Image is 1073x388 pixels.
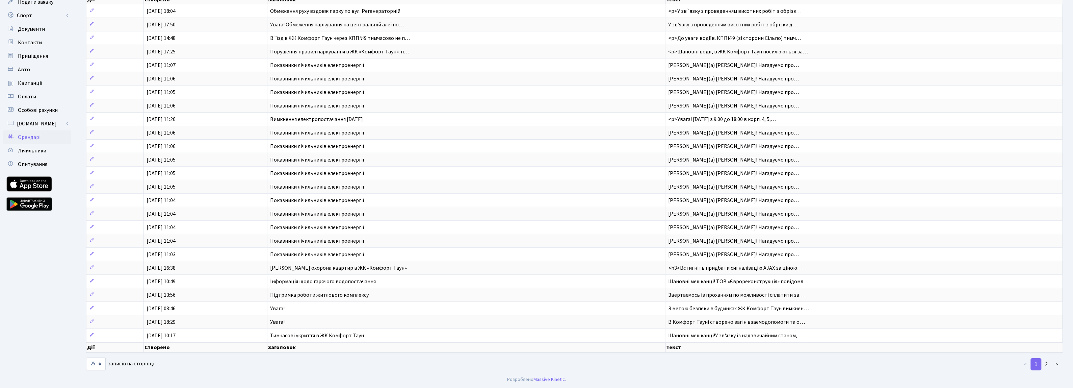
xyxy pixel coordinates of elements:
span: Показники лічильників електроенергії [270,197,364,204]
a: [DOMAIN_NAME] [3,117,71,130]
a: > [1052,358,1063,370]
a: Особові рахунки [3,103,71,117]
a: Контакти [3,36,71,49]
span: Особові рахунки [18,106,58,114]
span: Показники лічильників електроенергії [270,75,364,82]
span: [DATE] 11:26 [147,116,176,123]
span: Показники лічильників електроенергії [270,102,364,110]
span: [DATE] 13:56 [147,291,176,299]
a: Квитанції [3,76,71,90]
th: Дії [86,342,144,353]
span: [DATE] 11:06 [147,102,176,110]
a: Оплати [3,90,71,103]
label: записів на сторінці [86,358,154,370]
span: [DATE] 17:25 [147,48,176,55]
span: [PERSON_NAME](а) [PERSON_NAME]! Нагадуємо про… [668,170,799,177]
span: [DATE] 16:38 [147,264,176,272]
span: [DATE] 11:04 [147,197,176,204]
span: [DATE] 11:06 [147,75,176,82]
span: Авто [18,66,30,73]
span: Показники лічильників електроенергії [270,89,364,96]
span: [DATE] 10:17 [147,332,176,339]
span: Тимчасові укриття в ЖК Комфорт Таун [270,332,364,339]
span: [DATE] 11:05 [147,183,176,191]
th: Текст [666,342,1063,353]
span: Квитанції [18,79,43,87]
span: [PERSON_NAME](а) [PERSON_NAME]! Нагадуємо про… [668,62,799,69]
span: Показники лічильників електроенергії [270,129,364,137]
a: 2 [1041,358,1052,370]
span: Шановні мешканці!У зв'язку із надзвичайним станом,… [668,332,803,339]
span: [DATE] 08:46 [147,305,176,312]
a: Авто [3,63,71,76]
a: Лічильники [3,144,71,157]
span: [DATE] 10:49 [147,278,176,285]
span: [PERSON_NAME](а) [PERSON_NAME]! Нагадуємо про… [668,224,799,231]
span: [PERSON_NAME](а) [PERSON_NAME]! Нагадуємо про… [668,75,799,82]
span: Порушення правил паркування в ЖК «Комфорт Таун»: п… [270,48,409,55]
span: Показники лічильників електроенергії [270,224,364,231]
span: [PERSON_NAME](а) [PERSON_NAME]! Нагадуємо про… [668,237,799,245]
span: У звʼязку з проведенням висотних робіт з обрізки д… [668,21,798,28]
span: <p>Шановні водії, в ЖК Комфорт Таун посилюються за… [668,48,808,55]
span: [DATE] 11:04 [147,224,176,231]
span: [PERSON_NAME] охорона квартир в ЖК «Комфорт Таун» [270,264,407,272]
div: Розроблено . [507,376,566,383]
th: Створено [144,342,267,353]
span: Показники лічильників електроенергії [270,183,364,191]
span: [DATE] 17:50 [147,21,176,28]
span: [PERSON_NAME](а) [PERSON_NAME]! Нагадуємо про… [668,210,799,218]
span: <h3>Встигніть придбати сигналізацію AJAX за ціною… [668,264,803,272]
span: В`їзд в ЖК Комфорт Таун через КПП№9 тимчасово не п… [270,34,410,42]
span: Показники лічильників електроенергії [270,170,364,177]
span: З метою безпеки в будинках ЖК Комфорт Таун вимкнен… [668,305,809,312]
span: <p>У зв`язку з проведенням висотних робіт з обрізк… [668,7,802,15]
span: Звертаємось із проханням по можливості сплатити за… [668,291,805,299]
span: Підтримка роботи житлового комплексу [270,291,369,299]
span: [DATE] 11:06 [147,143,176,150]
a: Приміщення [3,49,71,63]
span: [PERSON_NAME](а) [PERSON_NAME]! Нагадуємо про… [668,143,799,150]
span: Вимкнення електропостачання [DATE] [270,116,363,123]
a: Спорт [3,9,71,22]
span: [PERSON_NAME](а) [PERSON_NAME]! Нагадуємо про… [668,156,799,164]
span: Лічильники [18,147,46,154]
span: Показники лічильників електроенергії [270,143,364,150]
span: Увага! Обмеження паркування на центральній алеї по… [270,21,404,28]
span: [PERSON_NAME](а) [PERSON_NAME]! Нагадуємо про… [668,89,799,96]
a: Орендарі [3,130,71,144]
span: [DATE] 11:07 [147,62,176,69]
span: [PERSON_NAME](а) [PERSON_NAME]! Нагадуємо про… [668,197,799,204]
span: В Комфорт Тауні створено загін взаємодопомоги та о… [668,318,805,326]
a: Документи [3,22,71,36]
span: [DATE] 18:04 [147,7,176,15]
span: <p>Увага! [DATE] з 9:00 до 18:00 в корп. 4, 5,… [668,116,776,123]
a: Опитування [3,157,71,171]
span: Показники лічильників електроенергії [270,251,364,258]
span: [PERSON_NAME](а) [PERSON_NAME]! Нагадуємо про… [668,251,799,258]
th: Заголовок [267,342,665,353]
span: [DATE] 11:05 [147,170,176,177]
span: [DATE] 11:05 [147,156,176,164]
span: [DATE] 11:04 [147,237,176,245]
span: [DATE] 18:29 [147,318,176,326]
span: Шановні мешканці! ТОВ «Єврореконструкція» повідомл… [668,278,809,285]
span: [DATE] 11:06 [147,129,176,137]
span: Інформація щодо гарячого водопостачання [270,278,376,285]
span: Увага! [270,305,285,312]
span: Обмеження руху вздовж парку по вул. Регенераторній [270,7,400,15]
span: Показники лічильників електроенергії [270,62,364,69]
span: [PERSON_NAME](а) [PERSON_NAME]! Нагадуємо про… [668,102,799,110]
span: Показники лічильників електроенергії [270,156,364,164]
span: [DATE] 11:04 [147,210,176,218]
a: Massive Kinetic [533,376,565,383]
span: <p>До уваги водіїв. КПП№9 (зі сторони Сільпо) тимч… [668,34,801,42]
span: [DATE] 11:03 [147,251,176,258]
span: Документи [18,25,45,33]
span: Орендарі [18,134,41,141]
span: [DATE] 14:48 [147,34,176,42]
span: Опитування [18,161,47,168]
select: записів на сторінці [86,358,106,370]
span: Контакти [18,39,42,46]
span: [DATE] 11:05 [147,89,176,96]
